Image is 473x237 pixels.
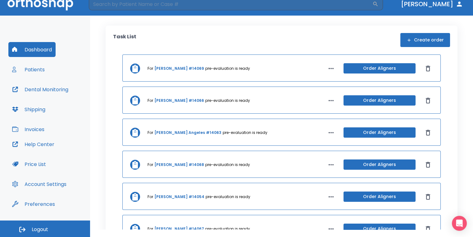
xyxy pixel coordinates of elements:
[32,226,48,233] span: Logout
[423,192,433,202] button: Dismiss
[452,216,467,231] div: Open Intercom Messenger
[343,63,416,73] button: Order Aligners
[8,82,72,97] button: Dental Monitoring
[223,130,267,135] p: pre-evaluation is ready
[205,226,250,232] p: pre-evaluation is ready
[423,128,433,138] button: Dismiss
[148,66,153,71] p: For
[154,130,221,135] a: [PERSON_NAME] Angeles #14063
[148,194,153,200] p: For
[343,224,416,234] button: Order Aligners
[205,162,250,168] p: pre-evaluation is ready
[206,194,250,200] p: pre-evaluation is ready
[8,122,48,137] button: Invoices
[154,226,204,232] a: [PERSON_NAME] #14067
[8,137,58,152] button: Help Center
[113,33,136,47] p: Task List
[8,62,48,77] button: Patients
[148,98,153,103] p: For
[148,226,153,232] p: For
[8,42,56,57] button: Dashboard
[205,66,250,71] p: pre-evaluation is ready
[154,162,204,168] a: [PERSON_NAME] #14068
[8,157,50,172] button: Price List
[343,95,416,106] button: Order Aligners
[205,98,250,103] p: pre-evaluation is ready
[148,162,153,168] p: For
[154,194,204,200] a: [PERSON_NAME] #14054
[154,98,204,103] a: [PERSON_NAME] #14066
[8,177,70,192] button: Account Settings
[343,192,416,202] button: Order Aligners
[423,96,433,106] button: Dismiss
[423,160,433,170] button: Dismiss
[8,197,59,211] button: Preferences
[423,64,433,73] button: Dismiss
[154,66,204,71] a: [PERSON_NAME] #14069
[400,33,450,47] button: Create order
[343,159,416,170] button: Order Aligners
[8,102,49,117] button: Shipping
[343,127,416,138] button: Order Aligners
[148,130,153,135] p: For
[423,224,433,234] button: Dismiss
